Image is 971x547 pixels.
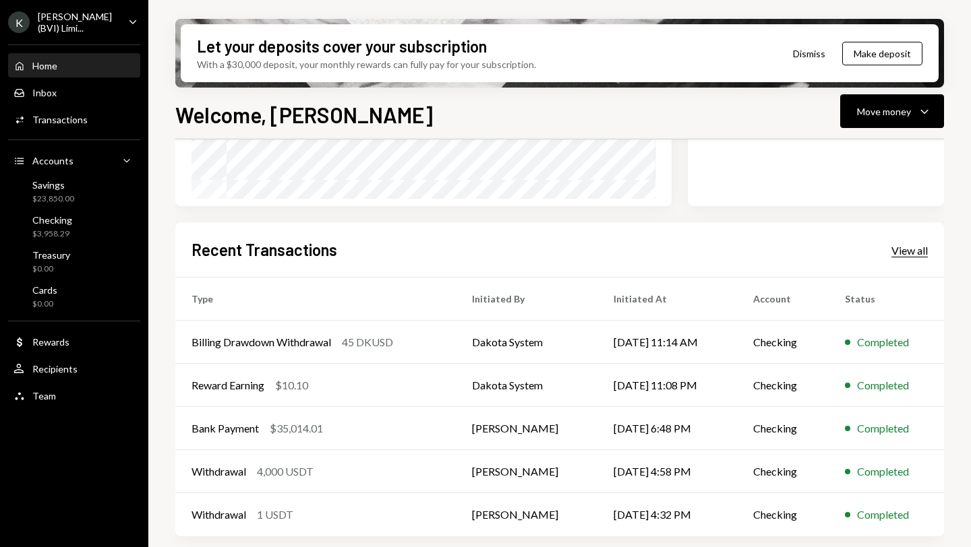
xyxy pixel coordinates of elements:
td: Checking [737,321,828,364]
a: Savings$23,850.00 [8,175,140,207]
a: Transactions [8,107,140,131]
div: Checking [32,214,72,226]
td: Checking [737,364,828,407]
td: Checking [737,493,828,536]
a: Recipients [8,356,140,381]
div: Let your deposits cover your subscription [197,35,487,57]
h1: Welcome, [PERSON_NAME] [175,101,433,128]
a: Team [8,383,140,408]
a: Treasury$0.00 [8,245,140,278]
a: Inbox [8,80,140,104]
div: Bank Payment [192,420,259,437]
div: Withdrawal [192,463,246,480]
td: Checking [737,407,828,450]
div: $0.00 [32,298,57,310]
a: Home [8,53,140,77]
td: [PERSON_NAME] [456,450,598,493]
a: Rewards [8,329,140,354]
div: Accounts [32,155,73,166]
div: Completed [857,334,909,350]
th: Initiated At [597,278,737,321]
div: Rewards [32,336,69,348]
button: Dismiss [776,38,842,69]
td: [DATE] 11:14 AM [597,321,737,364]
th: Type [175,278,456,321]
div: [PERSON_NAME] (BVI) Limi... [38,11,117,34]
div: Completed [857,377,909,393]
div: 45 DKUSD [342,334,393,350]
div: Recipients [32,363,78,375]
div: Home [32,60,57,71]
div: $3,958.29 [32,228,72,240]
td: [DATE] 4:32 PM [597,493,737,536]
div: Reward Earning [192,377,264,393]
div: Completed [857,507,909,523]
button: Move money [840,94,944,128]
div: Withdrawal [192,507,246,523]
div: $10.10 [275,377,308,393]
td: [DATE] 6:48 PM [597,407,737,450]
div: K [8,11,30,33]
div: $0.00 [32,263,70,275]
a: Checking$3,958.29 [8,210,140,243]
td: [PERSON_NAME] [456,407,598,450]
a: Accounts [8,148,140,172]
td: [DATE] 11:08 PM [597,364,737,407]
div: 4,000 USDT [257,463,314,480]
td: [DATE] 4:58 PM [597,450,737,493]
td: Dakota System [456,321,598,364]
div: Completed [857,420,909,437]
div: 1 USDT [257,507,293,523]
td: Dakota System [456,364,598,407]
td: Checking [737,450,828,493]
th: Account [737,278,828,321]
div: Move money [857,104,911,119]
th: Initiated By [456,278,598,321]
div: Treasury [32,249,70,261]
div: Billing Drawdown Withdrawal [192,334,331,350]
div: Savings [32,179,74,191]
button: Make deposit [842,42,922,65]
div: Inbox [32,87,57,98]
th: Status [829,278,944,321]
a: Cards$0.00 [8,280,140,313]
td: [PERSON_NAME] [456,493,598,536]
div: With a $30,000 deposit, your monthly rewards can fully pay for your subscription. [197,57,536,71]
div: Team [32,390,56,401]
div: $23,850.00 [32,193,74,205]
h2: Recent Transactions [192,238,337,261]
div: Transactions [32,114,88,125]
div: $35,014.01 [270,420,323,437]
a: View all [891,243,928,257]
div: Completed [857,463,909,480]
div: Cards [32,284,57,296]
div: View all [891,244,928,257]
